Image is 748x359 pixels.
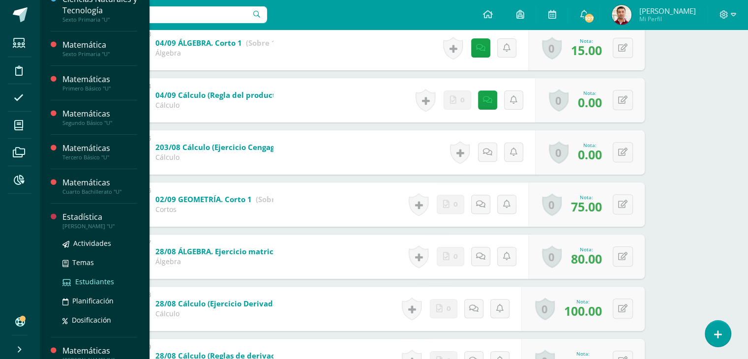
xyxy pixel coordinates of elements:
div: Álgebra [155,257,273,266]
span: 80.00 [571,250,602,267]
a: 04/09 ÁLGEBRA. Corto 1 (Sobre 100.0) [155,35,294,51]
div: Nota: [571,246,602,253]
a: 04/09 Cálculo (Regla del producto) [155,88,334,103]
div: Matemáticas [62,108,137,120]
a: MatemáticasCuarto Bachillerato "U" [62,177,137,195]
div: Segundo Básico "U" [62,120,137,126]
div: Matemáticas [62,345,137,357]
span: 0 [447,299,451,318]
a: 0 [535,298,555,320]
div: Cuarto Bachillerato "U" [62,188,137,195]
span: 107 [584,13,595,24]
span: 75.00 [571,198,602,215]
a: 02/09 GEOMETRÍA. Corto 1 (Sobre 100.0) [155,192,303,208]
div: Tercero Básico "U" [62,154,137,161]
span: 0 [453,247,458,266]
div: Nota: [578,142,602,149]
span: Estudiantes [75,277,114,286]
span: 0.00 [578,146,602,163]
div: Sexto Primaria "U" [62,51,137,58]
b: 04/09 Cálculo (Regla del producto) [155,90,283,100]
strong: (Sobre 100.0) [246,38,294,48]
a: 203/08 Cálculo (Ejercicio Cengage) [155,140,333,155]
span: 0 [453,195,458,213]
strong: (Sobre 100.0) [256,194,303,204]
div: Álgebra [155,48,273,58]
div: Matemática [62,39,137,51]
span: 0 [460,91,465,109]
span: Dosificación [72,315,111,325]
b: 28/08 Cálculo (Ejercicio Derivadas ) [155,299,285,308]
div: Matemáticas [62,143,137,154]
a: 0 [549,89,568,112]
div: Cálculo [155,309,273,318]
div: Cálculo [155,100,273,110]
a: MatemáticasPrimero Básico "U" [62,74,137,92]
input: Busca un usuario... [46,6,267,23]
b: 02/09 GEOMETRÍA. Corto 1 [155,194,252,204]
span: Actividades [73,239,111,248]
a: 0 [549,141,568,164]
span: Mi Perfil [639,15,695,23]
b: 04/09 ÁLGEBRA. Corto 1 [155,38,242,48]
div: Cortos [155,205,273,214]
a: MatemáticasSegundo Básico "U" [62,108,137,126]
a: Estudiantes [62,276,137,287]
b: 203/08 Cálculo (Ejercicio Cengage) [155,142,281,152]
span: [PERSON_NAME] [639,6,695,16]
div: Cálculo [155,152,273,162]
a: Actividades [62,238,137,249]
div: Nota: [578,90,602,96]
div: [PERSON_NAME] "U" [62,223,137,230]
div: Matemáticas [62,177,137,188]
a: 0 [542,245,562,268]
span: 100.00 [564,302,602,319]
div: Nota: [564,350,602,357]
a: Dosificación [62,314,137,326]
a: Planificación [62,295,137,306]
span: 0.00 [578,94,602,111]
span: 15.00 [571,42,602,59]
a: Estadística[PERSON_NAME] "U" [62,211,137,230]
div: Nota: [571,194,602,201]
a: MatemáticaSexto Primaria "U" [62,39,137,58]
a: 0 [542,37,562,60]
span: Planificación [72,296,114,305]
a: MatemáticasTercero Básico "U" [62,143,137,161]
b: 28/08 ÁLGEBRA. Ejercicio matrices inversas. [155,246,316,256]
span: Temas [72,258,94,267]
a: 28/08 ÁLGEBRA. Ejercicio matrices inversas. [155,244,368,260]
div: Nota: [571,37,602,44]
div: Primero Básico "U" [62,85,137,92]
div: Estadística [62,211,137,223]
div: Sexto Primaria "U" [62,16,137,23]
a: Temas [62,257,137,268]
div: Nota: [564,298,602,305]
a: 28/08 Cálculo (Ejercicio Derivadas ) [155,296,337,312]
a: 0 [542,193,562,216]
div: Matemáticas [62,74,137,85]
img: bd4157fbfc90b62d33b85294f936aae1.png [612,5,631,25]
